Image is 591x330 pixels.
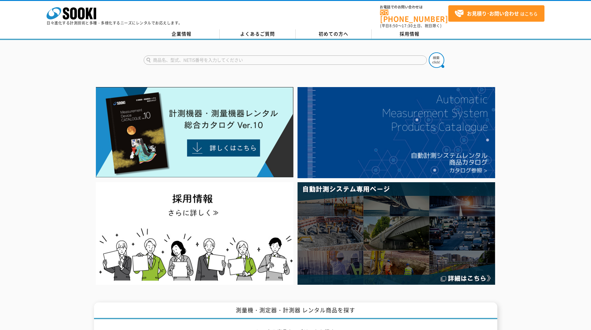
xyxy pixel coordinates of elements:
img: btn_search.png [429,52,444,68]
a: 企業情報 [144,29,220,39]
a: [PHONE_NUMBER] [380,10,448,22]
span: (平日 ～ 土日、祝日除く) [380,23,441,29]
img: 自動計測システム専用ページ [298,182,495,285]
strong: お見積り･お問い合わせ [467,10,519,17]
img: SOOKI recruit [96,182,293,285]
a: 採用情報 [372,29,448,39]
span: 17:30 [402,23,413,29]
a: お見積り･お問い合わせはこちら [448,5,544,22]
img: 自動計測システムカタログ [298,87,495,178]
a: よくあるご質問 [220,29,296,39]
span: 8:50 [389,23,398,29]
span: 初めての方へ [319,30,348,37]
span: お電話でのお問い合わせは [380,5,448,9]
h1: 測量機・測定器・計測器 レンタル商品を探す [94,302,497,319]
input: 商品名、型式、NETIS番号を入力してください [144,55,427,65]
a: 初めての方へ [296,29,372,39]
img: Catalog Ver10 [96,87,293,178]
span: はこちら [454,9,538,18]
p: 日々進化する計測技術と多種・多様化するニーズにレンタルでお応えします。 [47,21,182,25]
